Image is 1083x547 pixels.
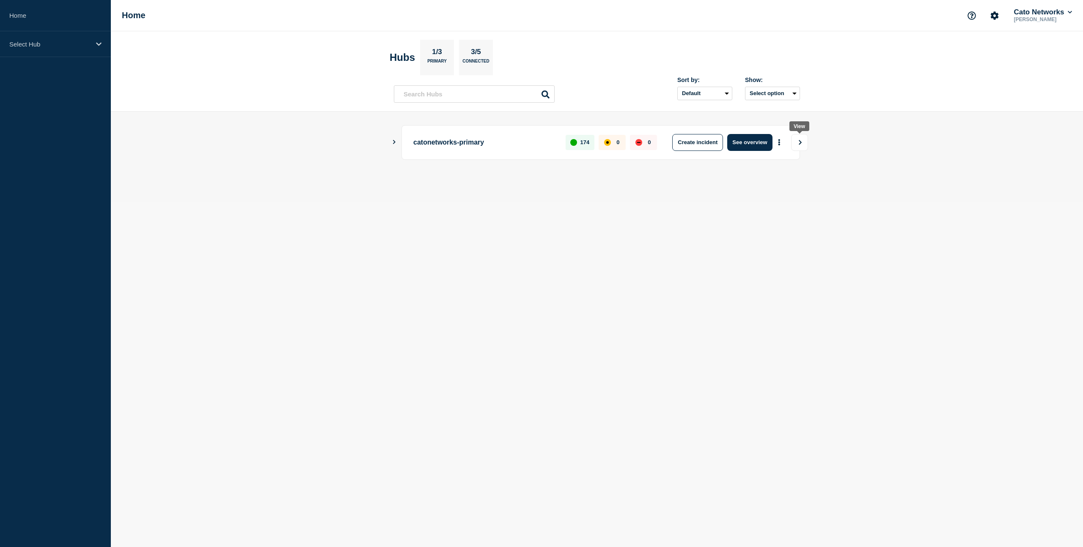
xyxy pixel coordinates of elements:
[570,139,577,146] div: up
[390,52,415,63] h2: Hubs
[1012,16,1074,22] p: [PERSON_NAME]
[122,11,146,20] h1: Home
[1012,8,1074,16] button: Cato Networks
[648,139,651,145] p: 0
[580,139,590,145] p: 174
[429,48,445,59] p: 1/3
[462,59,489,68] p: Connected
[791,134,808,151] button: View
[392,139,396,145] button: Show Connected Hubs
[427,59,447,68] p: Primary
[604,139,611,146] div: affected
[986,7,1003,25] button: Account settings
[727,134,772,151] button: See overview
[774,134,785,150] button: More actions
[745,77,800,83] div: Show:
[635,139,642,146] div: down
[672,134,723,151] button: Create incident
[468,48,484,59] p: 3/5
[9,41,91,48] p: Select Hub
[394,85,555,103] input: Search Hubs
[745,87,800,100] button: Select option
[963,7,981,25] button: Support
[794,123,805,129] div: View
[616,139,619,145] p: 0
[413,134,556,151] p: catonetworks-primary
[677,77,732,83] div: Sort by:
[677,87,732,100] select: Sort by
